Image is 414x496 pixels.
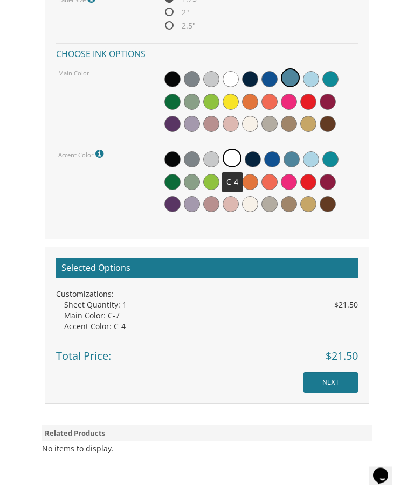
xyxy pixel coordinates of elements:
iframe: chat widget [369,453,403,485]
label: Main Color [58,69,89,78]
span: $21.50 [334,300,358,311]
div: Accent Color: C-4 [64,322,358,332]
h4: Choose ink options [56,44,358,62]
input: NEXT [303,373,358,393]
span: 2" [163,6,189,19]
div: No items to display. [42,444,114,455]
h2: Selected Options [56,259,358,279]
span: 2.5" [163,19,196,33]
div: Customizations: [56,289,358,300]
div: Main Color: C-7 [64,311,358,322]
label: Accent Color [58,148,106,162]
div: Related Products [42,426,371,442]
span: $21.50 [326,349,358,365]
div: Sheet Quantity: 1 [64,300,358,311]
div: Total Price: [56,340,358,365]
